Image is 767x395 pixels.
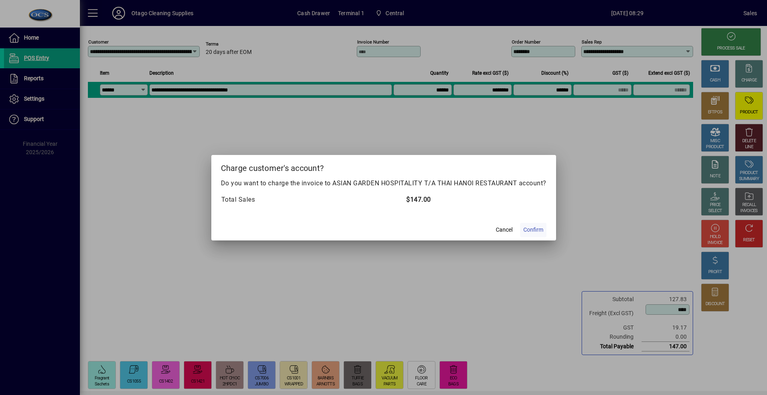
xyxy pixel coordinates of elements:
h2: Charge customer's account? [211,155,556,178]
p: Do you want to charge the invoice to ASIAN GARDEN HOSPITALITY T/A THAI HANOI RESTAURANT account? [221,179,546,188]
span: Cancel [496,226,513,234]
button: Confirm [520,223,546,237]
button: Cancel [491,223,517,237]
td: $147.00 [406,195,546,205]
span: Confirm [523,226,543,234]
td: Total Sales [221,195,406,205]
